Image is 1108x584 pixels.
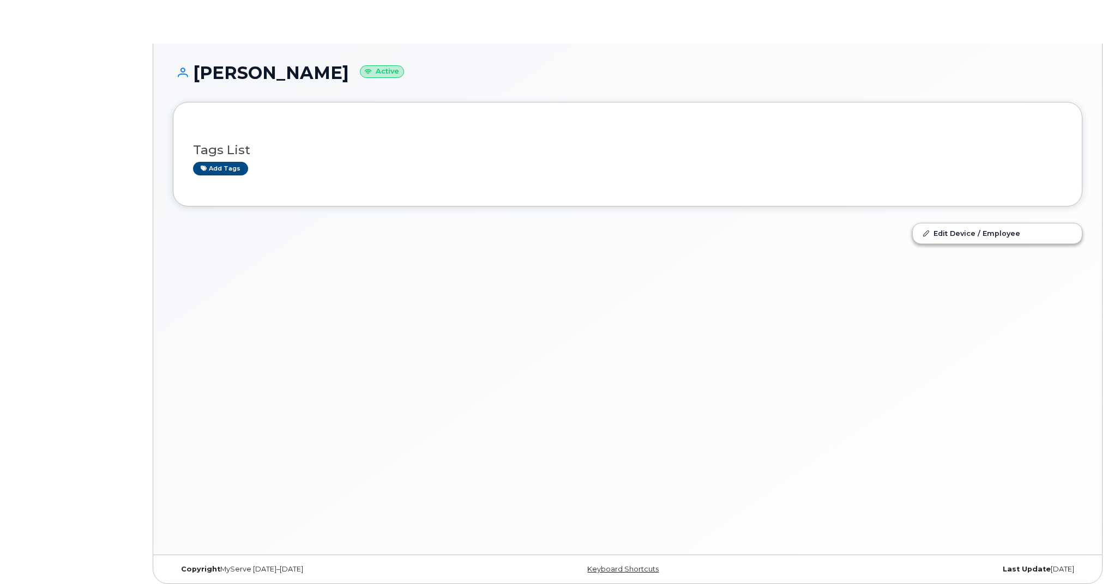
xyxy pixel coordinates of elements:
[360,65,404,78] small: Active
[1003,565,1051,573] strong: Last Update
[779,565,1082,574] div: [DATE]
[913,223,1082,243] a: Edit Device / Employee
[193,162,248,175] a: Add tags
[181,565,220,573] strong: Copyright
[173,63,1082,82] h1: [PERSON_NAME]
[193,143,1062,157] h3: Tags List
[587,565,659,573] a: Keyboard Shortcuts
[173,565,476,574] div: MyServe [DATE]–[DATE]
